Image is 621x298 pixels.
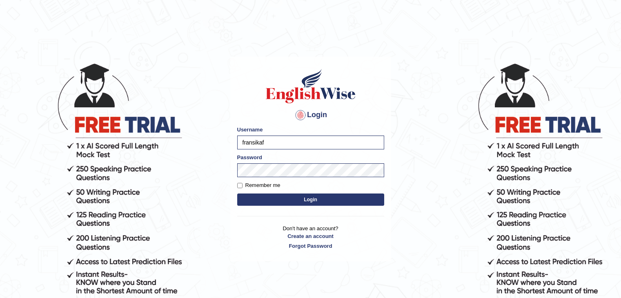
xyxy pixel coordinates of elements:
a: Create an account [237,232,384,240]
label: Remember me [237,181,280,189]
a: Forgot Password [237,242,384,250]
label: Username [237,126,263,133]
input: Remember me [237,183,243,188]
img: Logo of English Wise sign in for intelligent practice with AI [264,68,357,105]
p: Don't have an account? [237,225,384,250]
h4: Login [237,109,384,122]
button: Login [237,193,384,206]
label: Password [237,153,262,161]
